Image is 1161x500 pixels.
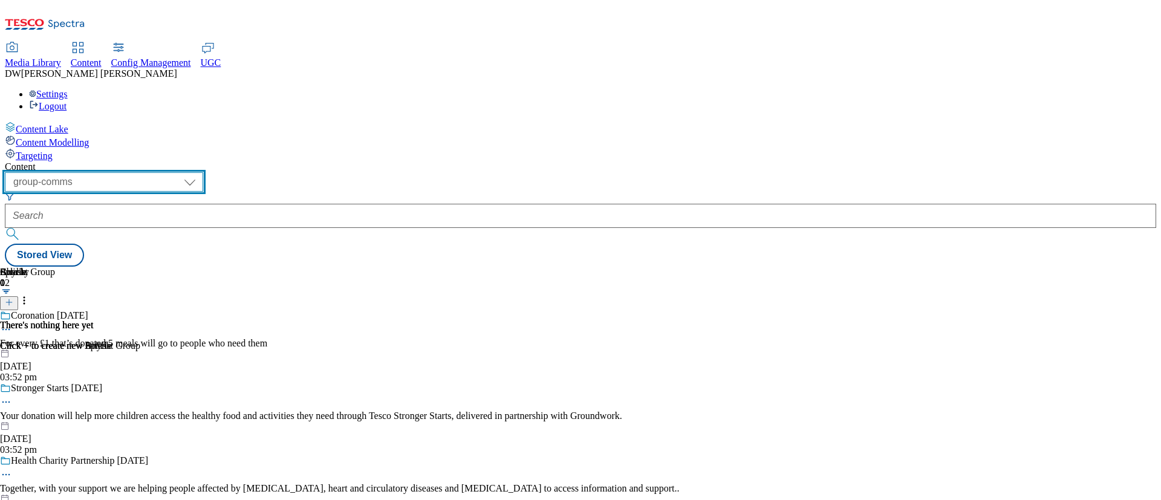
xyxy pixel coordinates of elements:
span: DW [5,68,21,79]
a: Content [71,43,102,68]
span: Content [71,57,102,68]
a: Logout [29,101,67,111]
a: UGC [201,43,221,68]
a: Media Library [5,43,61,68]
span: [PERSON_NAME] [PERSON_NAME] [21,68,177,79]
span: UGC [201,57,221,68]
span: Config Management [111,57,191,68]
span: Targeting [16,151,53,161]
span: Content Lake [16,124,68,134]
a: Config Management [111,43,191,68]
input: Search [5,204,1156,228]
button: Stored View [5,244,84,267]
a: Content Modelling [5,135,1156,148]
a: Targeting [5,148,1156,161]
a: Settings [29,89,68,99]
a: Content Lake [5,122,1156,135]
span: Content Modelling [16,137,89,148]
svg: Search Filters [5,192,15,201]
div: Content [5,161,1156,172]
div: Health Charity Partnership [DATE] [11,455,148,466]
span: Media Library [5,57,61,68]
div: Stronger Starts [DATE] [11,383,102,394]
